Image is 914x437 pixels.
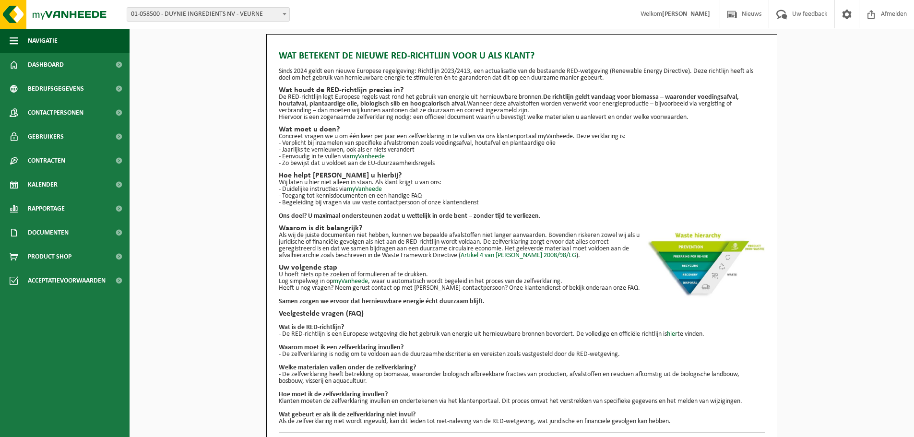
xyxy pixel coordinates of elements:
[279,331,765,338] p: - De RED-richtlijn is een Europese wetgeving die het gebruik van energie uit hernieuwbare bronnen...
[28,29,58,53] span: Navigatie
[279,160,765,167] p: - Zo bewijst dat u voldoet aan de EU-duurzaamheidsregels
[279,391,388,398] b: Hoe moet ik de zelfverklaring invullen?
[279,272,765,285] p: U hoeft niets op te zoeken of formulieren af te drukken. Log simpelweg in op , waar u automatisch...
[279,351,765,358] p: - De zelfverklaring is nodig om te voldoen aan de duurzaamheidscriteria en vereisten zoals vastge...
[279,371,765,385] p: - De zelfverklaring heeft betrekking op biomassa, waaronder biologisch afbreekbare fracties van p...
[279,86,765,94] h2: Wat houdt de RED-richtlijn precies in?
[667,331,677,338] a: hier
[28,101,83,125] span: Contactpersonen
[28,197,65,221] span: Rapportage
[279,285,765,292] p: Heeft u nog vragen? Neem gerust contact op met [PERSON_NAME]-contactpersoon? Onze klantendienst o...
[28,245,71,269] span: Product Shop
[279,411,415,418] b: Wat gebeurt er als ik de zelfverklaring niet invul?
[279,147,765,154] p: - Jaarlijks te vernieuwen, ook als er niets verandert
[279,172,765,179] h2: Hoe helpt [PERSON_NAME] u hierbij?
[279,200,765,206] p: - Begeleiding bij vragen via uw vaste contactpersoon of onze klantendienst
[279,298,485,305] b: Samen zorgen we ervoor dat hernieuwbare energie écht duurzaam blijft.
[279,418,765,425] p: Als de zelfverklaring niet wordt ingevuld, kan dit leiden tot niet-naleving van de RED-wetgeving,...
[127,7,290,22] span: 01-058500 - DUYNIE INGREDIENTS NV - VEURNE
[279,224,765,232] h2: Waarom is dit belangrijk?
[350,153,385,160] a: myVanheede
[279,232,765,259] p: Als wij de juiste documenten niet hebben, kunnen we bepaalde afvalstoffen niet langer aanvaarden....
[28,221,69,245] span: Documenten
[279,49,534,63] span: Wat betekent de nieuwe RED-richtlijn voor u als klant?
[279,213,541,220] strong: Ons doel? U maximaal ondersteunen zodat u wettelijk in orde bent – zonder tijd te verliezen.
[28,125,64,149] span: Gebruikers
[279,364,416,371] b: Welke materialen vallen onder de zelfverklaring?
[279,398,765,405] p: Klanten moeten de zelfverklaring invullen en ondertekenen via het klantenportaal. Dit proces omva...
[279,114,765,121] p: Hiervoor is een zogenaamde zelfverklaring nodig: een officieel document waarin u bevestigt welke ...
[127,8,289,21] span: 01-058500 - DUYNIE INGREDIENTS NV - VEURNE
[461,252,576,259] a: Artikel 4 van [PERSON_NAME] 2008/98/EG
[279,179,765,186] p: Wij laten u hier niet alleen in staan. Als klant krijgt u van ons:
[279,140,765,147] p: - Verplicht bij inzamelen van specifieke afvalstromen zoals voedingsafval, houtafval en plantaard...
[279,68,765,82] p: Sinds 2024 geldt een nieuwe Europese regelgeving: Richtlijn 2023/2413, een actualisatie van de be...
[28,269,106,293] span: Acceptatievoorwaarden
[279,324,344,331] b: Wat is de RED-richtlijn?
[279,310,765,318] h2: Veelgestelde vragen (FAQ)
[28,173,58,197] span: Kalender
[279,126,765,133] h2: Wat moet u doen?
[662,11,710,18] strong: [PERSON_NAME]
[279,344,404,351] b: Waarom moet ik een zelfverklaring invullen?
[279,133,765,140] p: Concreet vragen we u om één keer per jaar een zelfverklaring in te vullen via ons klantenportaal ...
[279,94,765,114] p: De RED-richtlijn legt Europese regels vast rond het gebruik van energie uit hernieuwbare bronnen....
[279,264,765,272] h2: Uw volgende stap
[28,149,65,173] span: Contracten
[28,53,64,77] span: Dashboard
[333,278,368,285] a: myVanheede
[28,77,84,101] span: Bedrijfsgegevens
[279,186,765,193] p: - Duidelijke instructies via
[279,193,765,200] p: - Toegang tot kennisdocumenten en een handige FAQ
[279,94,739,107] strong: De richtlijn geldt vandaag voor biomassa – waaronder voedingsafval, houtafval, plantaardige olie,...
[279,154,765,160] p: - Eenvoudig in te vullen via
[347,186,382,193] a: myVanheede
